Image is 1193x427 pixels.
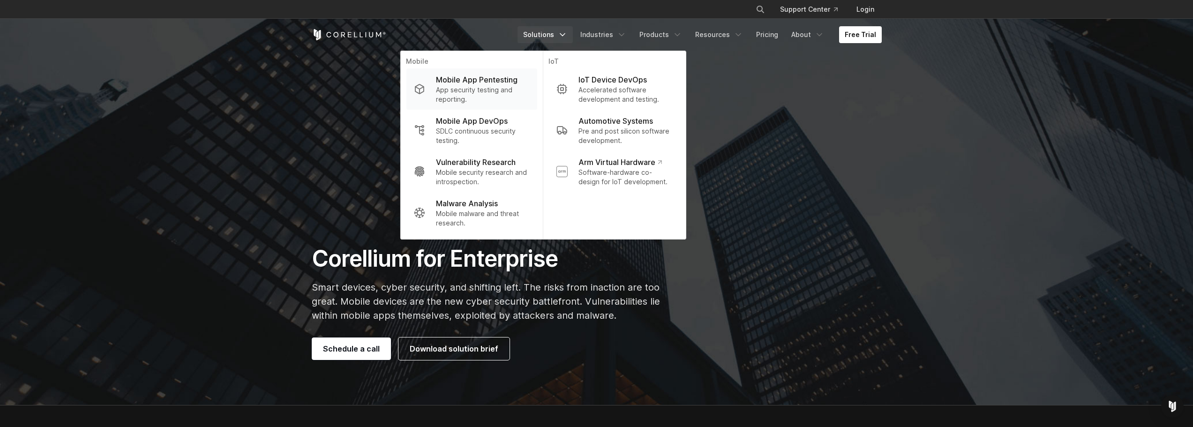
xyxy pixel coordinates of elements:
[406,192,537,233] a: Malware Analysis Mobile malware and threat research.
[406,110,537,151] a: Mobile App DevOps SDLC continuous security testing.
[578,115,653,127] p: Automotive Systems
[436,168,529,187] p: Mobile security research and introspection.
[406,68,537,110] a: Mobile App Pentesting App security testing and reporting.
[406,57,537,68] p: Mobile
[578,74,647,85] p: IoT Device DevOps
[312,245,685,273] h1: Corellium for Enterprise
[436,85,529,104] p: App security testing and reporting.
[634,26,688,43] a: Products
[1161,395,1184,418] div: Open Intercom Messenger
[436,74,518,85] p: Mobile App Pentesting
[575,26,632,43] a: Industries
[548,110,680,151] a: Automotive Systems Pre and post silicon software development.
[578,85,672,104] p: Accelerated software development and testing.
[744,1,882,18] div: Navigation Menu
[436,209,529,228] p: Mobile malware and threat research.
[518,26,882,43] div: Navigation Menu
[518,26,573,43] a: Solutions
[849,1,882,18] a: Login
[548,68,680,110] a: IoT Device DevOps Accelerated software development and testing.
[312,280,685,322] p: Smart devices, cyber security, and shifting left. The risks from inaction are too great. Mobile d...
[312,337,391,360] a: Schedule a call
[436,157,516,168] p: Vulnerability Research
[752,1,769,18] button: Search
[323,343,380,354] span: Schedule a call
[436,198,498,209] p: Malware Analysis
[690,26,749,43] a: Resources
[436,127,529,145] p: SDLC continuous security testing.
[578,157,661,168] p: Arm Virtual Hardware
[398,337,510,360] a: Download solution brief
[436,115,508,127] p: Mobile App DevOps
[578,168,672,187] p: Software-hardware co-design for IoT development.
[548,151,680,192] a: Arm Virtual Hardware Software-hardware co-design for IoT development.
[786,26,830,43] a: About
[773,1,845,18] a: Support Center
[750,26,784,43] a: Pricing
[312,29,386,40] a: Corellium Home
[410,343,498,354] span: Download solution brief
[839,26,882,43] a: Free Trial
[578,127,672,145] p: Pre and post silicon software development.
[548,57,680,68] p: IoT
[406,151,537,192] a: Vulnerability Research Mobile security research and introspection.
